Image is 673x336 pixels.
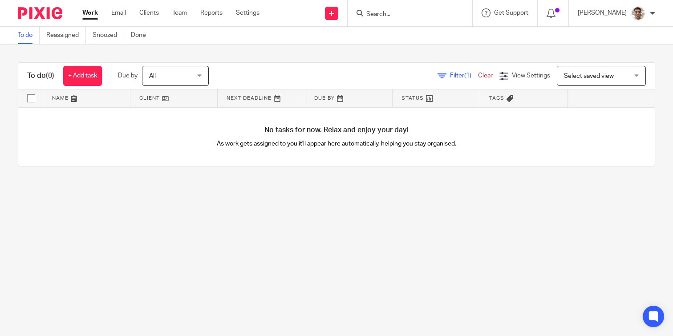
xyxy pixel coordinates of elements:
[27,71,54,81] h1: To do
[494,10,528,16] span: Get Support
[63,66,102,86] a: + Add task
[512,73,550,79] span: View Settings
[18,7,62,19] img: Pixie
[46,27,86,44] a: Reassigned
[139,8,159,17] a: Clients
[478,73,493,79] a: Clear
[149,73,156,79] span: All
[131,27,153,44] a: Done
[236,8,259,17] a: Settings
[118,71,138,80] p: Due by
[93,27,124,44] a: Snoozed
[578,8,627,17] p: [PERSON_NAME]
[464,73,471,79] span: (1)
[564,73,614,79] span: Select saved view
[46,72,54,79] span: (0)
[82,8,98,17] a: Work
[631,6,645,20] img: PXL_20240409_141816916.jpg
[365,11,446,19] input: Search
[18,27,40,44] a: To do
[489,96,504,101] span: Tags
[450,73,478,79] span: Filter
[200,8,223,17] a: Reports
[18,125,655,135] h4: No tasks for now. Relax and enjoy your day!
[111,8,126,17] a: Email
[178,139,496,148] p: As work gets assigned to you it'll appear here automatically, helping you stay organised.
[172,8,187,17] a: Team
